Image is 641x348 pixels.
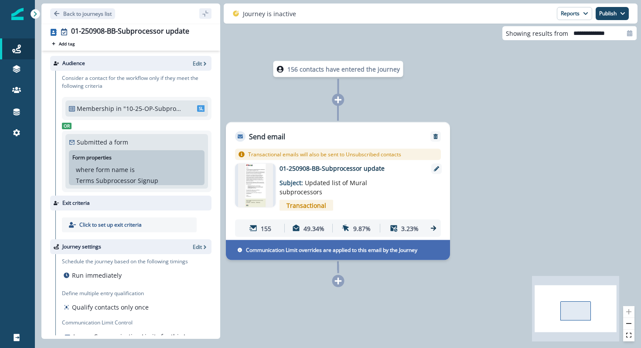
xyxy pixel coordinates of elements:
p: Back to journeys list [63,10,112,17]
p: 01-250908-BB-Subprocessor update [280,164,419,173]
span: Transactional [280,200,333,211]
button: Edit [193,60,208,67]
p: is [130,165,135,174]
img: email asset unavailable [238,164,273,207]
g: Edge from 4c497217-4c35-4bf8-ae97-ecea207a7ada to node-add-under-175bc93a-e455-4b0f-a6c1-42631bc0... [338,262,338,273]
button: Publish [596,7,629,20]
p: 156 contacts have entered the journey [287,65,400,74]
p: Click to set up exit criteria [79,221,142,229]
button: Edit [193,243,208,251]
div: 01-250908-BB-Subprocessor update [71,27,189,37]
p: 3.23% [401,224,419,233]
p: Audience [62,59,85,67]
p: Define multiple entry qualification [62,289,150,297]
p: in [116,104,122,113]
p: Add tag [59,41,75,46]
div: 156 contacts have entered the journey [255,61,422,77]
p: Form properties [72,154,112,162]
p: Send email [249,131,285,142]
p: Consider a contact for the workflow only if they meet the following criteria [62,74,211,90]
p: Edit [193,243,202,251]
p: Schedule the journey based on the following timings [62,258,188,265]
span: Or [62,123,72,129]
p: Ignore Communication Limits for this Journey [73,332,206,341]
button: fit view [623,330,634,341]
button: Add tag [50,40,76,47]
button: zoom out [623,318,634,330]
button: Reports [557,7,592,20]
p: where form name [76,165,128,174]
p: Edit [193,60,202,67]
g: Edge from node-dl-count to 4c497217-4c35-4bf8-ae97-ecea207a7ada [338,79,338,121]
span: Updated list of Mural subprocessors [280,179,367,196]
p: Journey is inactive [243,9,296,18]
p: Showing results from [506,29,568,38]
span: SL [197,105,205,112]
p: Communication Limit Control [62,319,211,327]
p: 155 [261,224,271,233]
p: Membership [77,104,114,113]
img: Inflection [11,8,24,20]
div: Send emailRemoveTransactional emails will also be sent to Unsubscribed contactsemail asset unavai... [226,122,450,260]
p: Transactional emails will also be sent to Unsubscribed contacts [248,151,401,158]
p: Subject: [280,173,389,196]
button: Go back [50,8,115,19]
p: Submitted a form [77,138,128,147]
p: 9.87% [353,224,371,233]
button: sidebar collapse toggle [199,8,211,19]
p: Journey settings [62,243,101,251]
button: Remove [429,134,443,140]
p: Terms Subprocessor Signup [76,176,158,185]
p: Exit criteria [62,199,90,207]
p: "10-25-OP-Subprocessor MKTO List" [123,104,182,113]
p: Communication Limit overrides are applied to this email by the Journey [246,246,417,254]
p: 49.34% [303,224,324,233]
p: Qualify contacts only once [72,303,149,312]
p: Run immediately [72,271,122,280]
